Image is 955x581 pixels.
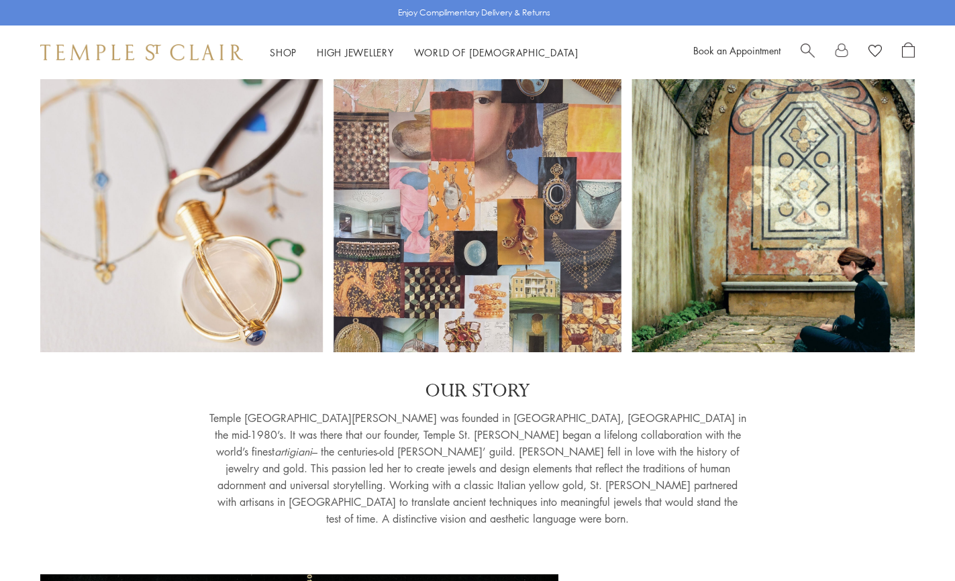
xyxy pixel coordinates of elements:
[274,444,312,459] em: artigiani
[414,46,579,59] a: World of [DEMOGRAPHIC_DATA]World of [DEMOGRAPHIC_DATA]
[209,410,746,527] p: Temple [GEOGRAPHIC_DATA][PERSON_NAME] was founded in [GEOGRAPHIC_DATA], [GEOGRAPHIC_DATA] in the ...
[693,44,781,57] a: Book an Appointment
[868,42,882,62] a: View Wishlist
[270,46,297,59] a: ShopShop
[270,44,579,61] nav: Main navigation
[902,42,915,62] a: Open Shopping Bag
[40,44,243,60] img: Temple St. Clair
[317,46,394,59] a: High JewelleryHigh Jewellery
[209,379,746,403] p: OUR STORY
[801,42,815,62] a: Search
[398,6,550,19] p: Enjoy Complimentary Delivery & Returns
